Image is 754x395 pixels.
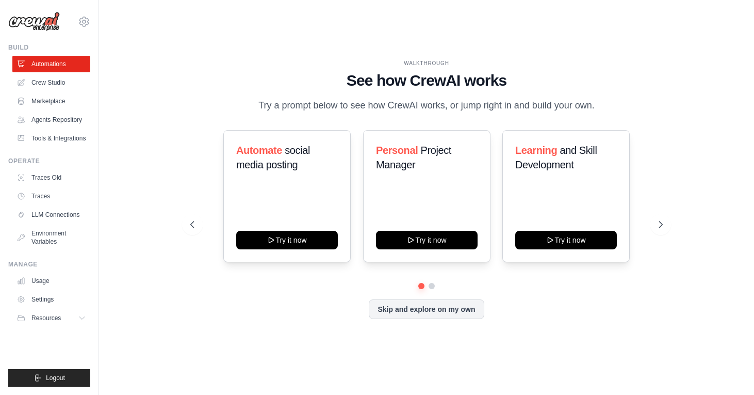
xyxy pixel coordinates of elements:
button: Try it now [515,231,617,249]
button: Resources [12,310,90,326]
a: Traces Old [12,169,90,186]
a: Tools & Integrations [12,130,90,147]
a: Automations [12,56,90,72]
span: social media posting [236,145,310,170]
a: Marketplace [12,93,90,109]
p: Try a prompt below to see how CrewAI works, or jump right in and build your own. [253,98,600,113]
span: Personal [376,145,418,156]
span: Project Manager [376,145,451,170]
button: Logout [8,369,90,387]
div: Build [8,43,90,52]
span: and Skill Development [515,145,597,170]
div: Operate [8,157,90,165]
div: WALKTHROUGH [190,59,663,67]
span: Resources [31,314,61,322]
a: Crew Studio [12,74,90,91]
a: Agents Repository [12,112,90,128]
span: Logout [46,374,65,382]
h1: See how CrewAI works [190,71,663,90]
button: Try it now [376,231,478,249]
a: Usage [12,273,90,289]
img: Logo [8,12,60,31]
a: Environment Variables [12,225,90,250]
a: Traces [12,188,90,204]
button: Try it now [236,231,338,249]
span: Automate [236,145,282,156]
a: LLM Connections [12,207,90,223]
span: Learning [515,145,557,156]
div: Manage [8,260,90,268]
a: Settings [12,291,90,308]
button: Skip and explore on my own [369,299,484,319]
